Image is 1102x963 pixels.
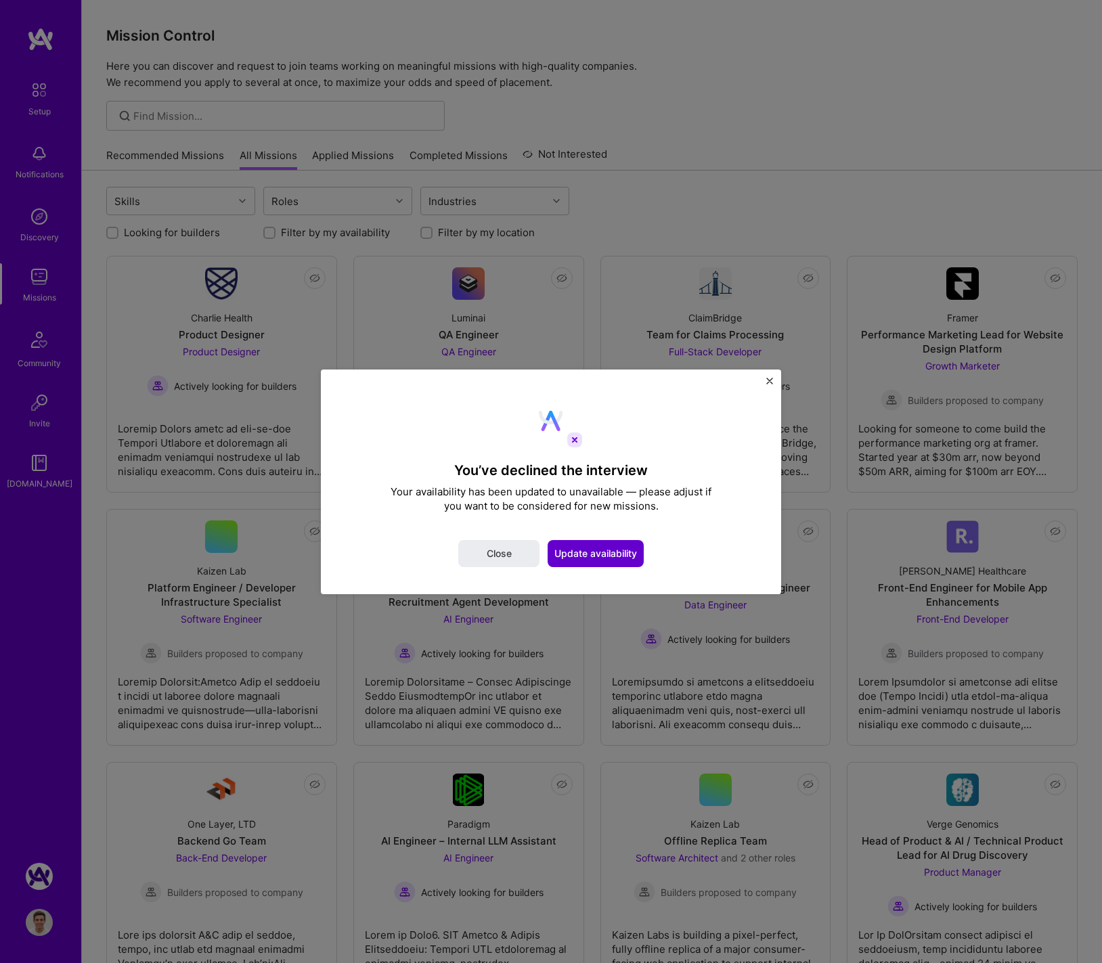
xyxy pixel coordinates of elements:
[454,462,648,479] h4: You’ve declined the interview
[539,411,563,431] img: Company Logo
[487,547,512,560] span: Close
[548,540,644,567] button: Update availability
[382,485,720,513] div: Your availability has been updated to unavailable — please adjust if you want to be considered fo...
[458,540,539,567] button: Close
[766,378,773,392] button: Close
[554,547,637,560] span: Update availability
[566,431,583,449] img: interview declined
